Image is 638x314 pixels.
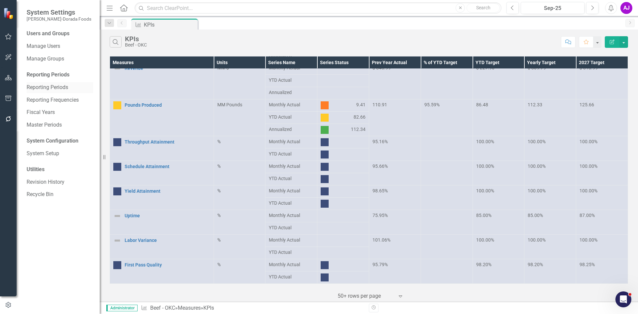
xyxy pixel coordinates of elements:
[321,175,329,183] img: No Information
[321,126,329,134] img: Above Target
[110,259,214,284] td: Double-Click to Edit Right Click for Context Menu
[113,138,121,146] img: No Information
[113,187,121,195] img: No Information
[27,121,93,129] a: Master Periods
[354,114,366,122] span: 82.66
[580,262,595,267] span: 98.25%
[27,109,93,116] a: Fiscal Years
[217,163,221,169] span: %
[372,262,388,267] span: 95.79%
[27,166,93,173] div: Utilities
[528,188,546,193] span: 100.00%
[113,261,121,269] img: No Information
[3,7,15,20] img: ClearPoint Strategy
[125,103,210,108] a: Pounds Produced
[528,262,543,267] span: 98.20%
[214,99,266,136] td: Double-Click to Edit
[27,8,91,16] span: System Settings
[110,210,214,235] td: Double-Click to Edit Right Click for Context Menu
[141,304,364,312] div: » »
[269,114,314,120] span: YTD Actual
[217,188,221,193] span: %
[214,210,266,235] td: Double-Click to Edit
[372,102,387,107] span: 110.91
[214,185,266,210] td: Double-Click to Edit
[27,137,93,145] div: System Configuration
[110,235,214,259] td: Double-Click to Edit Right Click for Context Menu
[269,224,314,231] span: YTD Actual
[523,4,582,12] div: Sep-25
[203,305,214,311] div: KPIs
[269,163,314,169] span: Monthly Actual
[178,305,201,311] a: Measures
[269,138,314,145] span: Monthly Actual
[269,200,314,206] span: YTD Actual
[214,259,266,284] td: Double-Click to Edit
[135,2,501,14] input: Search ClearPoint...
[321,138,329,146] img: No Information
[269,273,314,280] span: YTD Actual
[214,235,266,259] td: Double-Click to Edit
[125,238,210,243] a: Labor Variance
[615,291,631,307] iframe: Intercom live chat
[528,237,546,243] span: 100.00%
[424,102,440,107] span: 95.59%
[321,163,329,171] img: No Information
[476,213,491,218] span: 85.00%
[580,237,597,243] span: 100.00%
[125,189,210,194] a: Yield Attainment
[321,261,329,269] img: No Information
[113,101,121,109] img: Caution
[372,163,388,169] span: 95.66%
[266,62,317,75] td: Double-Click to Edit
[269,126,314,133] span: Annualized
[125,213,210,218] a: Uptime
[620,2,632,14] button: AJ
[125,164,210,169] a: Schedule Attainment
[144,21,196,29] div: KPIs
[27,55,93,63] a: Manage Groups
[217,237,221,243] span: %
[125,35,147,43] div: KPIs
[217,102,242,107] span: MM Pounds
[528,163,546,169] span: 100.00%
[269,151,314,157] span: YTD Actual
[321,273,329,281] img: No Information
[125,262,210,267] a: First Pass Quality
[372,139,388,144] span: 95.16%
[580,163,597,169] span: 100.00%
[476,5,490,10] span: Search
[528,102,542,107] span: 112.33
[217,213,221,218] span: %
[467,3,500,13] button: Search
[113,64,121,72] img: Not Defined
[476,139,494,144] span: 100.00%
[113,237,121,245] img: Not Defined
[476,188,494,193] span: 100.00%
[217,139,221,144] span: %
[125,43,147,48] div: Beef - OKC
[269,175,314,182] span: YTD Actual
[150,305,175,311] a: Beef - OKC
[321,151,329,158] img: No Information
[27,84,93,91] a: Reporting Periods
[27,191,93,198] a: Recycle Bin
[372,213,388,218] span: 75.95%
[580,188,597,193] span: 100.00%
[528,139,546,144] span: 100.00%
[580,102,594,107] span: 125.66
[27,178,93,186] a: Revision History
[317,62,369,75] td: Double-Click to Edit
[321,200,329,208] img: No Information
[214,62,266,99] td: Double-Click to Edit
[269,237,314,243] span: Monthly Actual
[214,161,266,185] td: Double-Click to Edit
[110,62,214,99] td: Double-Click to Edit Right Click for Context Menu
[476,262,491,267] span: 98.20%
[27,30,93,38] div: Users and Groups
[269,77,314,83] span: YTD Actual
[27,96,93,104] a: Reporting Frequencies
[214,136,266,161] td: Double-Click to Edit
[113,163,121,171] img: No Information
